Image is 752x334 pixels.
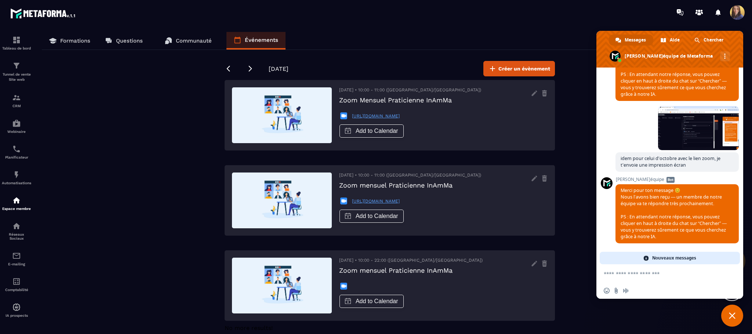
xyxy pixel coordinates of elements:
span: [PERSON_NAME]équipe [615,177,739,182]
p: Webinaire [2,130,31,134]
a: formationformationTunnel de vente Site web [2,56,31,88]
span: Chercher [704,35,723,46]
img: scheduler [12,145,21,153]
img: accountant [12,277,21,286]
p: Questions [116,37,143,44]
p: Tunnel de vente Site web [2,72,31,82]
span: Message audio [623,288,629,294]
span: Insérer un emoji [604,288,610,294]
a: emailemailE-mailing [2,246,31,272]
div: Chercher [688,35,731,46]
span: [DATE] • 10:00 - 11:00 ([GEOGRAPHIC_DATA]/[GEOGRAPHIC_DATA]) [339,87,481,92]
p: Espace membre [2,207,31,211]
h3: Zoom mensuel Praticienne InAmMa [339,266,483,274]
h3: Zoom mensuel Praticienne InAmMa [339,181,481,189]
span: Aide [670,35,680,46]
div: Fermer le chat [721,305,743,327]
div: Autres canaux [720,51,730,61]
a: social-networksocial-networkRéseaux Sociaux [2,216,31,246]
div: Messages [609,35,653,46]
p: CRM [2,104,31,108]
span: [DATE] [269,65,288,72]
span: Bot [666,177,675,183]
span: idem pour celui d'octobre avec le lien zoom, je t'envoie une impression écran [621,155,720,168]
p: Automatisations [2,181,31,185]
p: Tableau de bord [2,46,31,50]
span: Envoyer un fichier [613,288,619,294]
a: Événements [226,32,286,50]
a: Formations [42,32,98,50]
p: E-mailing [2,262,31,266]
span: Messages [625,35,646,46]
img: automations [12,196,21,205]
button: Créer un évènement [483,61,555,76]
span: [DATE] • 10:00 - 22:00 ([GEOGRAPHIC_DATA]/[GEOGRAPHIC_DATA]) [339,258,483,263]
span: No more results! [225,324,273,331]
img: formation [12,61,21,70]
a: formationformationCRM [2,88,31,113]
img: default event img [232,87,332,143]
img: automations [12,119,21,128]
a: [URL][DOMAIN_NAME] [352,113,400,119]
img: formation [12,36,21,44]
span: [DATE] • 10:00 - 11:00 ([GEOGRAPHIC_DATA]/[GEOGRAPHIC_DATA]) [339,173,481,178]
img: default event img [232,258,332,313]
a: accountantaccountantComptabilité [2,272,31,297]
a: Communauté [157,32,219,50]
a: formationformationTableau de bord [2,30,31,56]
div: Aide [654,35,687,46]
p: IA prospects [2,313,31,317]
p: Réseaux Sociaux [2,232,31,240]
span: Créer un évènement [498,65,550,72]
img: automations [12,170,21,179]
img: logo [10,7,76,20]
a: Questions [98,32,150,50]
a: schedulerschedulerPlanificateur [2,139,31,165]
img: social-network [12,222,21,230]
img: formation [12,93,21,102]
p: Événements [245,37,278,43]
a: automationsautomationsWebinaire [2,113,31,139]
p: Planificateur [2,155,31,159]
p: Comptabilité [2,288,31,292]
textarea: Entrez votre message... [604,271,720,277]
p: Communauté [176,37,212,44]
a: [URL][DOMAIN_NAME] [352,199,400,204]
img: email [12,251,21,260]
img: default event img [232,173,332,228]
p: Formations [60,37,90,44]
span: Merci pour ton message 😊 Nous l’avons bien reçu — un membre de notre équipe va te répondre très p... [621,45,727,97]
h3: Zoom Mensuel Praticienne InAmMa [339,96,481,104]
span: Nouveaux messages [652,252,696,264]
a: automationsautomationsEspace membre [2,190,31,216]
span: Merci pour ton message 😊 Nous l’avons bien reçu — un membre de notre équipe va te répondre très p... [621,187,727,240]
img: automations [12,303,21,312]
a: automationsautomationsAutomatisations [2,165,31,190]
